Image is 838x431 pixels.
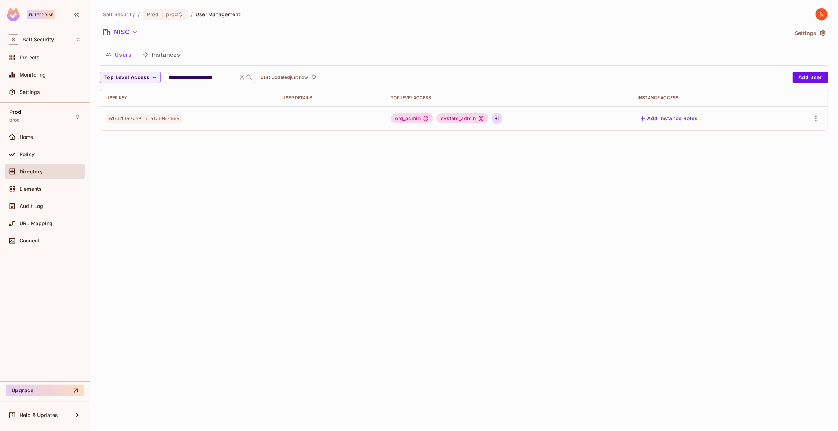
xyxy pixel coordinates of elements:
button: Users [100,46,137,64]
span: Directory [19,169,43,174]
div: User Key [106,95,271,101]
p: Last Updated just now [261,74,308,80]
span: URL Mapping [19,221,53,226]
span: refresh [311,74,317,81]
span: Prod [9,109,22,115]
img: SReyMgAAAABJRU5ErkJggg== [7,8,20,21]
span: Prod [147,11,159,18]
span: Audit Log [19,203,43,209]
span: prod [9,117,20,123]
li: / [138,11,140,18]
li: / [191,11,193,18]
span: Top Level Access [104,73,149,82]
button: Instances [137,46,186,64]
span: Monitoring [19,72,46,78]
span: Elements [19,186,42,192]
span: : [161,12,163,17]
button: refresh [309,73,318,82]
button: Add user [793,72,828,83]
span: Home [19,134,33,140]
img: Nitzan Braham [816,8,828,20]
span: S [8,34,19,45]
div: system_admin [436,113,488,123]
span: 61c81f97c69f516f350c4589 [106,114,183,123]
button: Upgrade [6,385,84,396]
button: NISC [100,26,141,38]
button: Top Level Access [100,72,161,83]
div: Enterprise [27,10,55,19]
span: Help & Updates [19,412,58,418]
span: Policy [19,151,35,157]
button: Settings [792,27,828,39]
span: the active workspace [103,11,135,18]
span: Workspace: Salt Security [23,37,54,42]
span: prod [166,11,178,18]
div: org_admin [391,113,433,123]
span: Settings [19,89,40,95]
div: Top Level Access [391,95,627,101]
div: + 1 [492,113,502,124]
span: Click to refresh data [308,73,318,82]
span: User Management [196,11,241,18]
button: Add Instance Roles [638,113,700,124]
div: Instance Access [638,95,775,101]
span: Connect [19,238,40,244]
div: User Details [282,95,379,101]
span: Projects [19,55,40,60]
